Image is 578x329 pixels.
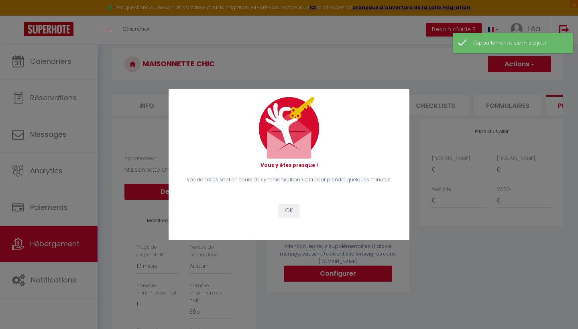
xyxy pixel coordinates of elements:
[261,162,318,169] strong: Vous y êtes presque !
[473,39,565,47] div: L'appartement a été mis à jour
[185,176,393,184] p: Vos données sont en cours de synchronisation. Cela peut prendre quelques minutes.
[279,204,299,217] button: OK
[6,3,31,27] button: Ouvrir le widget de chat LiveChat
[544,293,572,323] iframe: Chat
[259,97,319,158] img: mail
